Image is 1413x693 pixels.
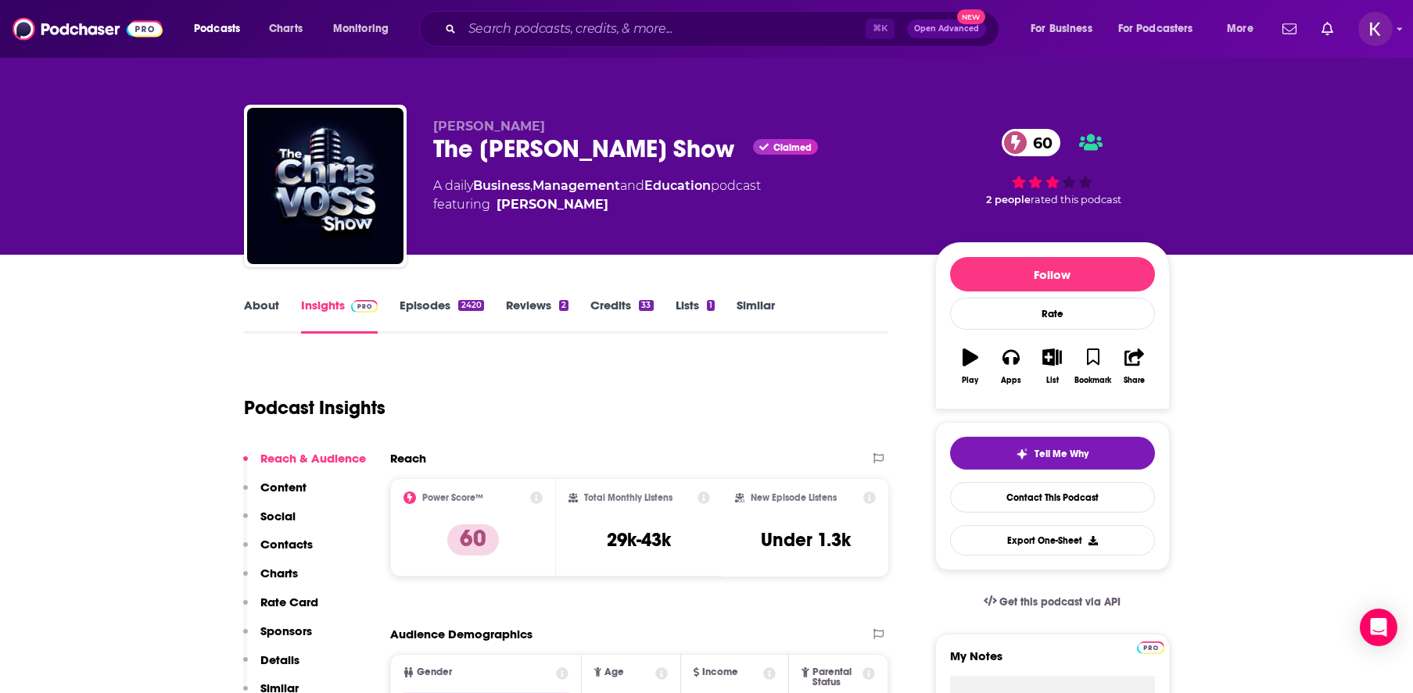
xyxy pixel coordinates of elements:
p: Sponsors [260,623,312,638]
div: Open Intercom Messenger [1360,609,1397,646]
span: Income [702,667,738,677]
div: 2420 [458,300,483,311]
a: Business [473,178,530,193]
a: 60 [1002,129,1060,156]
div: Search podcasts, credits, & more... [434,11,1014,47]
button: Social [243,509,296,538]
a: Pro website [1137,639,1164,654]
h2: Reach [390,451,426,466]
button: Open AdvancedNew [907,20,986,38]
div: A daily podcast [433,177,761,214]
button: Play [950,338,991,395]
button: Apps [991,338,1031,395]
button: open menu [1216,16,1273,41]
a: Get this podcast via API [971,583,1134,621]
img: Podchaser - Follow, Share and Rate Podcasts [13,14,163,44]
button: Follow [950,257,1155,291]
span: Get this podcast via API [999,595,1121,609]
span: rated this podcast [1031,194,1121,205]
p: 60 [447,524,499,555]
button: Sponsors [243,623,312,652]
span: Tell Me Why [1035,448,1088,460]
a: Lists1 [676,298,715,334]
span: featuring [433,195,761,214]
button: open menu [183,16,260,41]
span: Claimed [773,144,812,152]
a: Show notifications dropdown [1315,16,1339,42]
span: Open Advanced [914,25,979,33]
div: 1 [707,300,715,311]
button: Charts [243,566,298,595]
p: Reach & Audience [260,451,366,466]
a: Education [644,178,711,193]
button: Export One-Sheet [950,525,1155,555]
button: Rate Card [243,595,318,623]
span: Charts [269,18,303,40]
button: open menu [1020,16,1112,41]
h2: Total Monthly Listens [584,492,672,503]
p: Contacts [260,537,313,552]
span: New [957,9,985,24]
button: Share [1114,338,1154,395]
div: 60 2 peoplerated this podcast [935,119,1170,216]
span: , [530,178,533,193]
button: tell me why sparkleTell Me Why [950,437,1155,470]
h2: Audience Demographics [390,627,533,641]
label: My Notes [950,648,1155,676]
span: Logged in as kwignall [1358,12,1393,46]
a: Charts [259,16,312,41]
a: Management [533,178,620,193]
span: Parental Status [812,667,860,688]
button: open menu [322,16,409,41]
span: 2 people [986,194,1031,205]
h3: Under 1.3k [761,528,851,552]
p: Social [260,509,296,523]
span: Gender [417,667,452,677]
div: 2 [559,300,568,311]
span: More [1227,18,1253,40]
button: Contacts [243,537,313,566]
span: For Business [1031,18,1092,40]
img: Podchaser Pro [351,300,378,313]
p: Content [260,480,307,495]
div: Rate [950,298,1155,330]
input: Search podcasts, credits, & more... [462,16,866,41]
h2: New Episode Listens [751,492,837,503]
h1: Podcast Insights [244,396,386,420]
img: The Chris Voss Show [247,108,403,264]
div: Share [1124,376,1145,385]
button: Content [243,480,307,509]
div: Apps [1001,376,1021,385]
a: Credits33 [590,298,653,334]
a: Show notifications dropdown [1276,16,1303,42]
h2: Power Score™ [422,492,483,503]
div: Bookmark [1074,376,1111,385]
button: Bookmark [1073,338,1114,395]
span: For Podcasters [1118,18,1193,40]
span: 60 [1017,129,1060,156]
p: Charts [260,566,298,580]
a: Contact This Podcast [950,482,1155,513]
p: Rate Card [260,595,318,609]
a: Reviews2 [506,298,568,334]
button: Show profile menu [1358,12,1393,46]
span: and [620,178,644,193]
button: open menu [1108,16,1216,41]
button: Reach & Audience [243,451,366,480]
span: Monitoring [333,18,389,40]
button: List [1031,338,1072,395]
div: 33 [639,300,653,311]
a: InsightsPodchaser Pro [301,298,378,334]
a: Similar [737,298,775,334]
p: Details [260,652,299,667]
div: List [1046,376,1059,385]
a: About [244,298,279,334]
span: Podcasts [194,18,240,40]
span: ⌘ K [866,19,895,39]
a: Chris Voss [497,195,608,214]
span: [PERSON_NAME] [433,119,545,134]
h3: 29k-43k [607,528,671,552]
span: Age [604,667,624,677]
